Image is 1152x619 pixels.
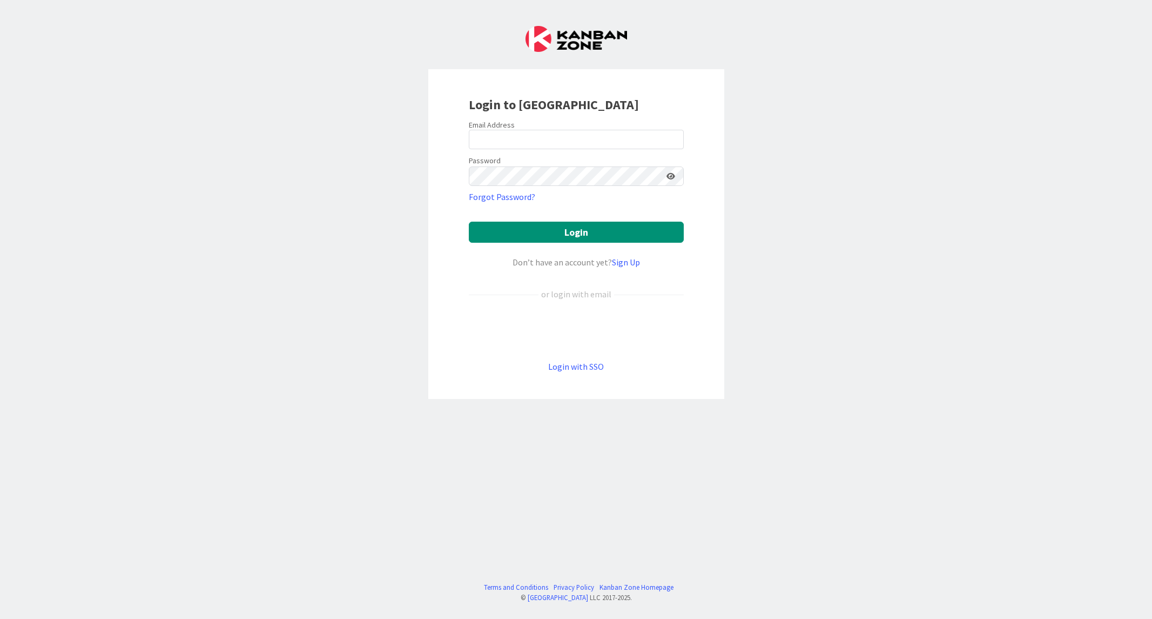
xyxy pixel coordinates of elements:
[528,593,588,602] a: [GEOGRAPHIC_DATA]
[469,96,639,113] b: Login to [GEOGRAPHIC_DATA]
[538,288,614,301] div: or login with email
[526,26,627,52] img: Kanban Zone
[599,582,673,593] a: Kanban Zone Homepage
[484,582,548,593] a: Terms and Conditions
[479,593,673,603] div: © LLC 2017- 2025 .
[469,190,535,203] a: Forgot Password?
[469,155,501,167] label: Password
[548,361,604,372] a: Login with SSO
[612,257,640,268] a: Sign Up
[469,222,684,243] button: Login
[463,318,689,342] iframe: Kirjaudu Google-tilillä -painike
[469,120,515,130] label: Email Address
[554,582,594,593] a: Privacy Policy
[469,256,684,269] div: Don’t have an account yet?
